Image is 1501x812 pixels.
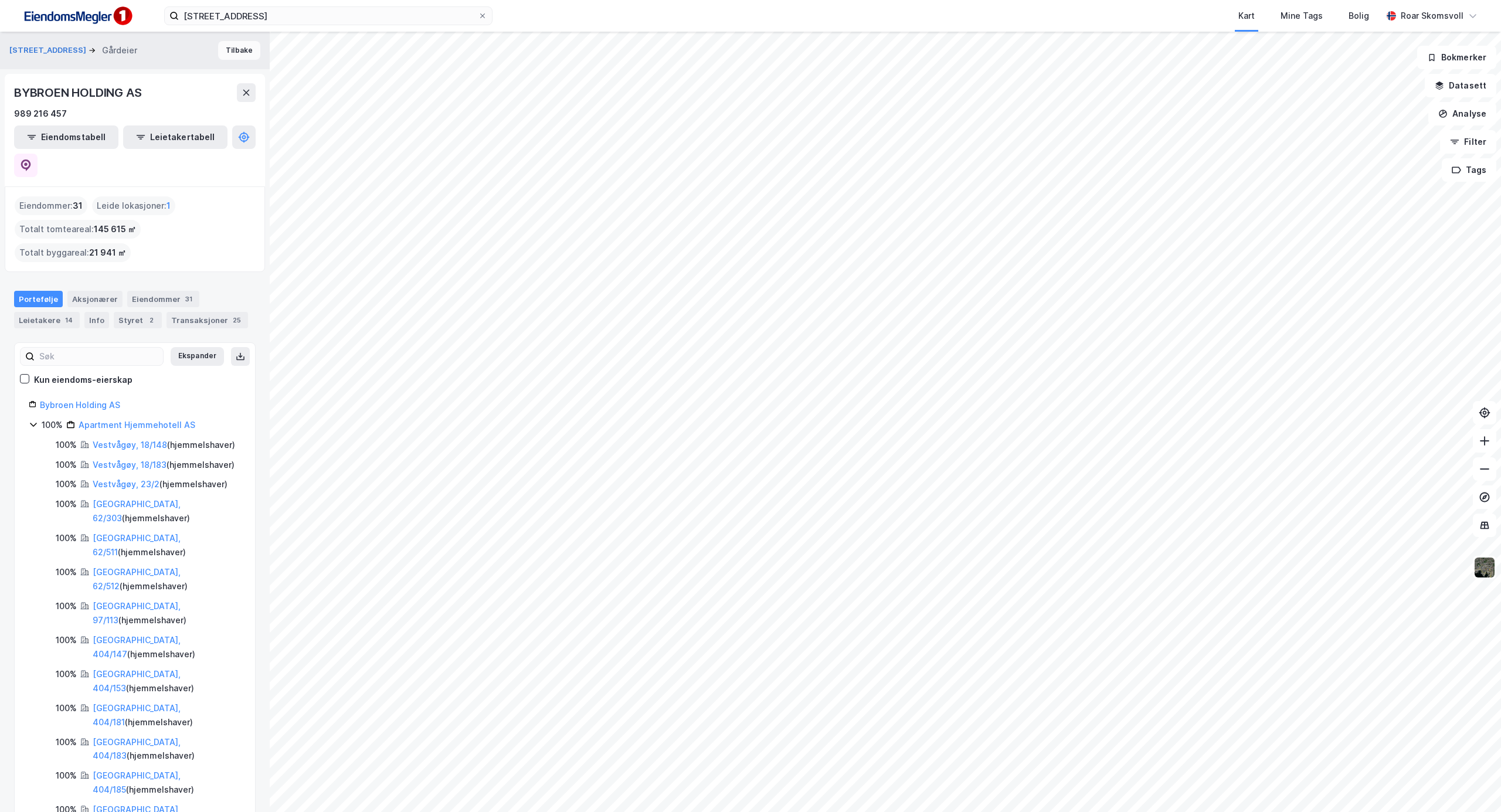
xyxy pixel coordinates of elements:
[93,499,181,523] a: [GEOGRAPHIC_DATA], 62/303
[1349,9,1369,23] div: Bolig
[15,196,87,215] div: Eiendommer :
[93,601,181,625] a: [GEOGRAPHIC_DATA], 97/113
[63,314,75,326] div: 14
[35,348,163,365] input: Søk
[1401,9,1463,23] div: Roar Skomsvoll
[93,770,181,794] a: [GEOGRAPHIC_DATA], 404/185
[73,199,83,213] span: 31
[56,438,77,452] div: 100%
[127,291,199,307] div: Eiendommer
[123,125,227,149] button: Leietakertabell
[167,312,248,328] div: Transaksjoner
[56,599,77,613] div: 100%
[1473,556,1496,579] img: 9k=
[1440,130,1496,154] button: Filter
[230,314,243,326] div: 25
[1442,158,1496,182] button: Tags
[94,222,136,236] span: 145 615 ㎡
[93,669,181,693] a: [GEOGRAPHIC_DATA], 404/153
[93,703,181,727] a: [GEOGRAPHIC_DATA], 404/181
[93,531,241,559] div: ( hjemmelshaver )
[93,460,167,470] a: Vestvågøy, 18/183
[14,291,63,307] div: Portefølje
[145,314,157,326] div: 2
[93,701,241,729] div: ( hjemmelshaver )
[1417,46,1496,69] button: Bokmerker
[56,769,77,783] div: 100%
[183,293,195,305] div: 31
[56,701,77,715] div: 100%
[93,667,241,695] div: ( hjemmelshaver )
[93,633,241,661] div: ( hjemmelshaver )
[56,667,77,681] div: 100%
[19,3,136,29] img: F4PB6Px+NJ5v8B7XTbfpPpyloAAAAASUVORK5CYII=
[1281,9,1323,23] div: Mine Tags
[89,246,126,260] span: 21 941 ㎡
[93,479,159,489] a: Vestvågøy, 23/2
[93,497,241,525] div: ( hjemmelshaver )
[93,533,181,557] a: [GEOGRAPHIC_DATA], 62/511
[92,196,175,215] div: Leide lokasjoner :
[56,633,77,647] div: 100%
[93,440,167,450] a: Vestvågøy, 18/148
[79,420,195,430] a: Apartment Hjemmehotell AS
[14,125,118,149] button: Eiendomstabell
[93,735,241,763] div: ( hjemmelshaver )
[14,107,67,121] div: 989 216 457
[218,41,260,60] button: Tilbake
[56,477,77,491] div: 100%
[179,7,478,25] input: Søk på adresse, matrikkel, gårdeiere, leietakere eller personer
[171,347,224,366] button: Ekspander
[56,531,77,545] div: 100%
[93,477,227,491] div: ( hjemmelshaver )
[56,735,77,749] div: 100%
[93,458,235,472] div: ( hjemmelshaver )
[14,83,144,102] div: BYBROEN HOLDING AS
[1425,74,1496,97] button: Datasett
[56,497,77,511] div: 100%
[56,458,77,472] div: 100%
[1428,102,1496,125] button: Analyse
[15,243,131,262] div: Totalt byggareal :
[34,373,133,387] div: Kun eiendoms-eierskap
[93,599,241,627] div: ( hjemmelshaver )
[67,291,123,307] div: Aksjonærer
[84,312,109,328] div: Info
[93,635,181,659] a: [GEOGRAPHIC_DATA], 404/147
[1442,756,1501,812] iframe: Chat Widget
[167,199,171,213] span: 1
[1238,9,1255,23] div: Kart
[102,43,137,57] div: Gårdeier
[93,567,181,591] a: [GEOGRAPHIC_DATA], 62/512
[42,418,63,432] div: 100%
[93,565,241,593] div: ( hjemmelshaver )
[56,565,77,579] div: 100%
[93,438,235,452] div: ( hjemmelshaver )
[1442,756,1501,812] div: Kontrollprogram for chat
[93,737,181,761] a: [GEOGRAPHIC_DATA], 404/183
[114,312,162,328] div: Styret
[15,220,141,239] div: Totalt tomteareal :
[14,312,80,328] div: Leietakere
[93,769,241,797] div: ( hjemmelshaver )
[40,400,120,410] a: Bybroen Holding AS
[9,45,89,56] button: [STREET_ADDRESS]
